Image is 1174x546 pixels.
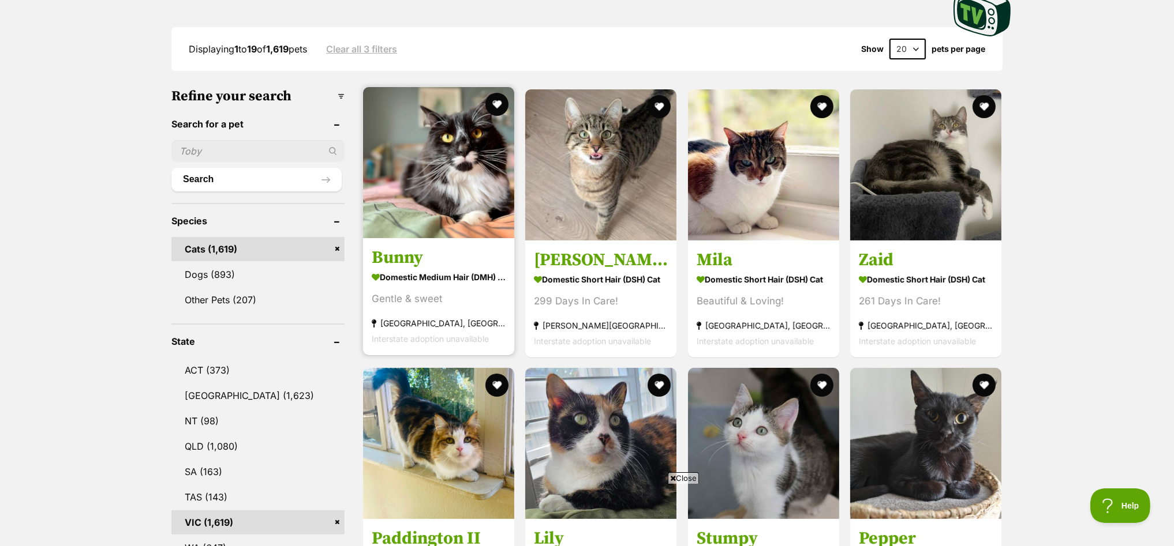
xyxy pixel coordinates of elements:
[534,336,651,345] span: Interstate adoption unavailable
[372,246,506,268] h3: Bunny
[697,248,831,270] h3: Mila
[171,358,345,382] a: ACT (373)
[171,119,345,129] header: Search for a pet
[973,374,996,397] button: favourite
[668,472,699,484] span: Close
[171,510,345,534] a: VIC (1,619)
[189,43,307,55] span: Displaying to of pets
[697,293,831,308] div: Beautiful & Loving!
[266,43,289,55] strong: 1,619
[534,270,668,287] strong: Domestic Short Hair (DSH) Cat
[973,95,996,118] button: favourite
[171,434,345,458] a: QLD (1,080)
[859,317,993,333] strong: [GEOGRAPHIC_DATA], [GEOGRAPHIC_DATA]
[525,240,676,357] a: [PERSON_NAME] Domestic Short Hair (DSH) Cat 299 Days In Care! [PERSON_NAME][GEOGRAPHIC_DATA], [GE...
[688,89,839,240] img: Mila - Domestic Short Hair (DSH) Cat
[648,95,671,118] button: favourite
[171,88,345,104] h3: Refine your search
[850,368,1001,519] img: Pepper - Domestic Short Hair (DSH) Cat
[485,93,509,116] button: favourite
[372,315,506,330] strong: [GEOGRAPHIC_DATA], [GEOGRAPHIC_DATA]
[171,168,342,191] button: Search
[171,460,345,484] a: SA (163)
[171,485,345,509] a: TAS (143)
[485,374,509,397] button: favourite
[372,291,506,306] div: Gentle & sweet
[363,238,514,355] a: Bunny Domestic Medium Hair (DMH) Cat Gentle & sweet [GEOGRAPHIC_DATA], [GEOGRAPHIC_DATA] Intersta...
[697,317,831,333] strong: [GEOGRAPHIC_DATA], [GEOGRAPHIC_DATA]
[171,288,345,312] a: Other Pets (207)
[697,336,814,345] span: Interstate adoption unavailable
[363,368,514,519] img: Paddington II - Domestic Short Hair (DSH) Cat
[534,317,668,333] strong: [PERSON_NAME][GEOGRAPHIC_DATA], [GEOGRAPHIC_DATA]
[372,333,489,343] span: Interstate adoption unavailable
[648,374,671,397] button: favourite
[372,268,506,285] strong: Domestic Medium Hair (DMH) Cat
[525,89,676,240] img: Wren - Domestic Short Hair (DSH) Cat
[247,43,257,55] strong: 19
[861,44,884,54] span: Show
[850,89,1001,240] img: Zaid - Domestic Short Hair (DSH) Cat
[688,368,839,519] img: Stumpy - Domestic Short Hair (DSH) Cat
[525,368,676,519] img: Lily - Domestic Short Hair (DSH) Cat
[171,262,345,287] a: Dogs (893)
[307,488,867,540] iframe: Advertisement
[234,43,238,55] strong: 1
[171,336,345,347] header: State
[859,336,976,345] span: Interstate adoption unavailable
[326,44,397,54] a: Clear all 3 filters
[697,270,831,287] strong: Domestic Short Hair (DSH) Cat
[932,44,985,54] label: pets per page
[534,248,668,270] h3: [PERSON_NAME]
[810,374,833,397] button: favourite
[171,216,345,226] header: Species
[859,270,993,287] strong: Domestic Short Hair (DSH) Cat
[688,240,839,357] a: Mila Domestic Short Hair (DSH) Cat Beautiful & Loving! [GEOGRAPHIC_DATA], [GEOGRAPHIC_DATA] Inter...
[171,140,345,162] input: Toby
[850,240,1001,357] a: Zaid Domestic Short Hair (DSH) Cat 261 Days In Care! [GEOGRAPHIC_DATA], [GEOGRAPHIC_DATA] Interst...
[810,95,833,118] button: favourite
[534,293,668,308] div: 299 Days In Care!
[859,248,993,270] h3: Zaid
[171,409,345,433] a: NT (98)
[171,383,345,408] a: [GEOGRAPHIC_DATA] (1,623)
[859,293,993,308] div: 261 Days In Care!
[363,87,514,238] img: Bunny - Domestic Medium Hair (DMH) Cat
[1090,488,1151,523] iframe: Help Scout Beacon - Open
[171,237,345,261] a: Cats (1,619)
